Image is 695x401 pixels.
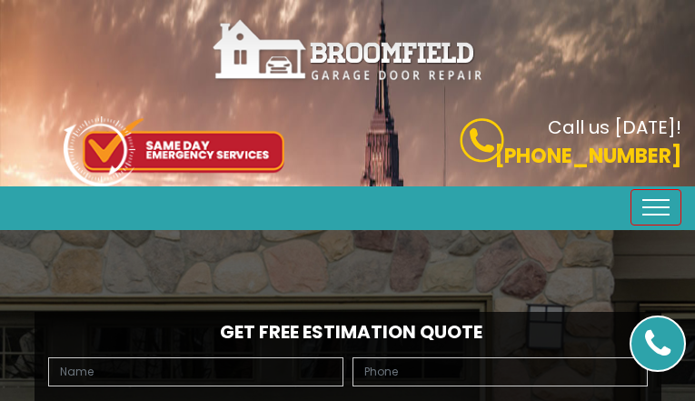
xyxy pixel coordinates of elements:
[362,141,682,171] p: [PHONE_NUMBER]
[64,116,284,186] img: icon-top.png
[630,189,681,226] button: Toggle navigation
[548,115,681,140] b: Call us [DATE]!
[212,18,484,83] img: Broomfield.png
[362,118,682,171] a: Call us [DATE]! [PHONE_NUMBER]
[48,357,343,386] input: Name
[352,357,648,386] input: Phone
[44,321,652,343] h2: Get Free Estimation Quote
